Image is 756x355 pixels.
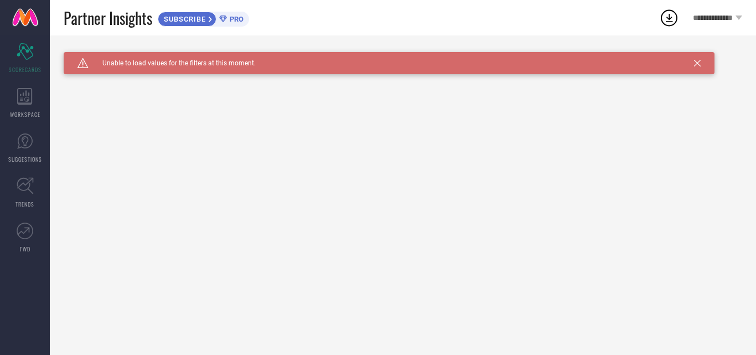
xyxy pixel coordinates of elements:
[64,7,152,29] span: Partner Insights
[659,8,679,28] div: Open download list
[9,65,42,74] span: SCORECARDS
[20,245,30,253] span: FWD
[64,52,742,61] div: Unable to load filters at this moment. Please try later.
[15,200,34,208] span: TRENDS
[227,15,244,23] span: PRO
[8,155,42,163] span: SUGGESTIONS
[10,110,40,119] span: WORKSPACE
[89,59,256,67] span: Unable to load values for the filters at this moment.
[158,9,249,27] a: SUBSCRIBEPRO
[158,15,209,23] span: SUBSCRIBE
